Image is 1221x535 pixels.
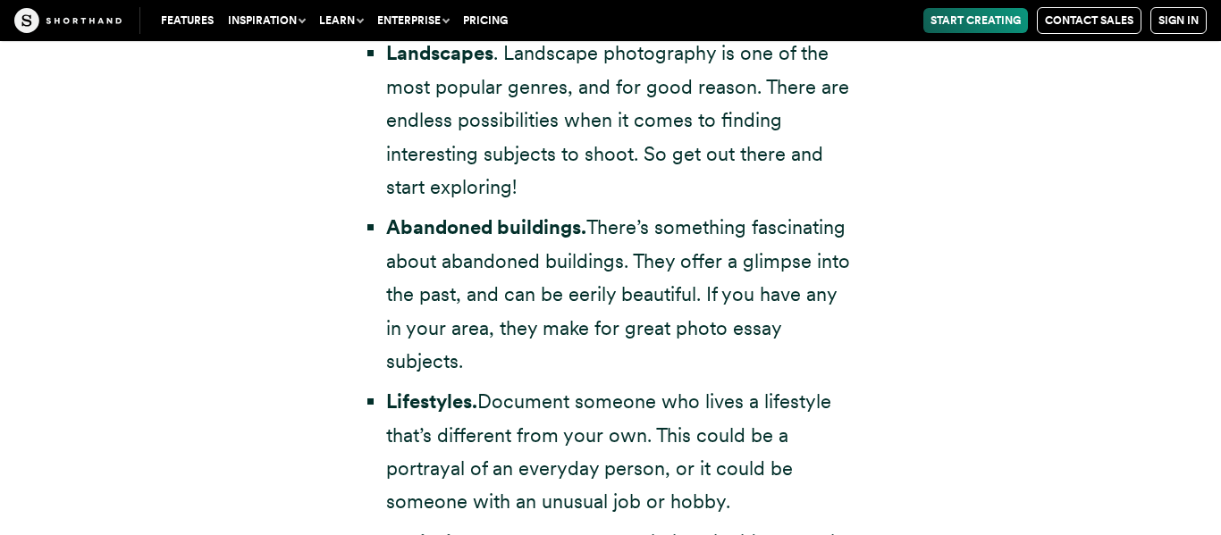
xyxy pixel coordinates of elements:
[386,385,852,519] li: Document someone who lives a lifestyle that’s different from your own. This could be a portrayal ...
[370,8,456,33] button: Enterprise
[1150,7,1207,34] a: Sign in
[386,215,586,238] strong: Abandoned buildings.
[1037,7,1141,34] a: Contact Sales
[154,8,221,33] a: Features
[14,8,122,33] img: The Craft
[386,37,852,204] li: . Landscape photography is one of the most popular genres, and for good reason. There are endless...
[923,8,1028,33] a: Start Creating
[221,8,312,33] button: Inspiration
[386,211,852,378] li: There’s something fascinating about abandoned buildings. They offer a glimpse into the past, and ...
[312,8,370,33] button: Learn
[386,389,477,413] strong: Lifestyles.
[386,41,493,64] strong: Landscapes
[456,8,515,33] a: Pricing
